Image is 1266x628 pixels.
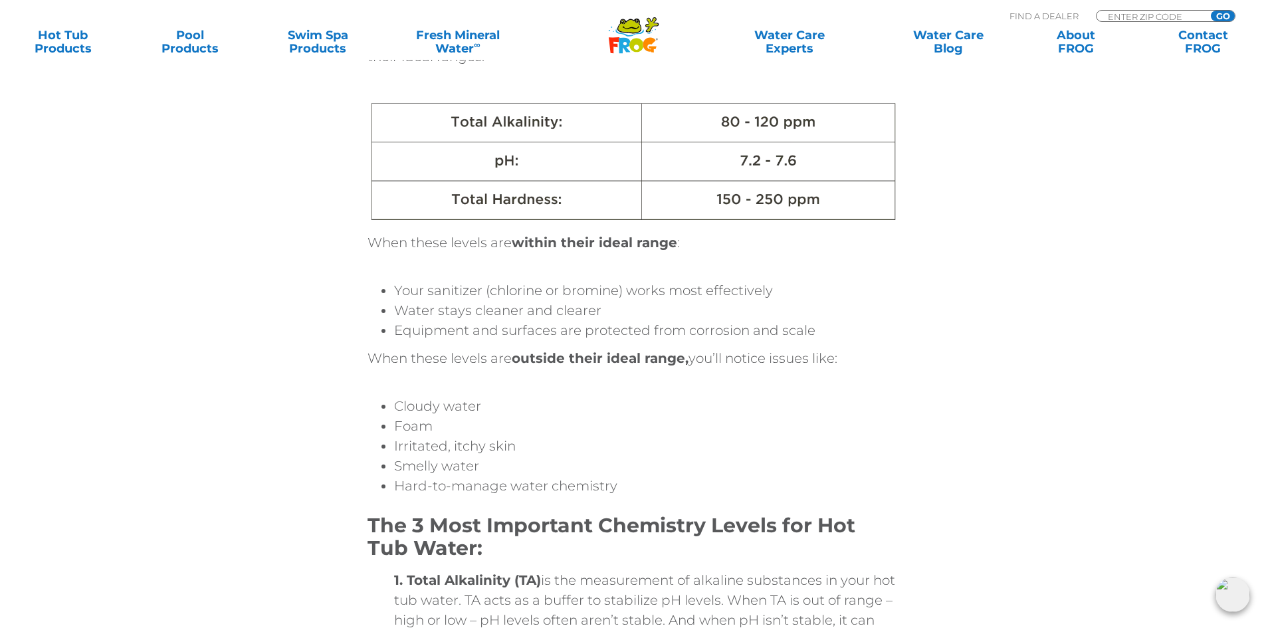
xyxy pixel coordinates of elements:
li: Water stays cleaner and clearer [394,303,899,318]
li: Foam [394,419,899,433]
a: Hot TubProducts [13,29,112,55]
a: Water CareBlog [898,29,998,55]
a: AboutFROG [1026,29,1125,55]
a: Fresh MineralWater∞ [395,29,520,55]
strong: within their ideal range [512,235,677,251]
input: Zip Code Form [1107,11,1196,22]
p: When these levels are you’ll notice issues like: [368,348,899,368]
li: Hard-to-manage water chemistry [394,478,899,493]
input: GO [1211,11,1235,21]
li: Smelly water [394,459,899,473]
p: When these levels are : [368,233,899,253]
strong: outside their ideal range, [512,350,688,366]
sup: ∞ [474,39,480,50]
li: Equipment and surfaces are protected from corrosion and scale [394,323,899,338]
li: Cloudy water [394,399,899,413]
a: PoolProducts [141,29,240,55]
img: website horizontal (1280 x 600 px) (1280 x 300 px) [368,97,899,222]
a: Swim SpaProducts [268,29,368,55]
li: Your sanitizer (chlorine or bromine) works most effectively [394,283,899,298]
a: Water CareExperts [709,29,870,55]
h1: The 3 Most Important Chemistry Levels for Hot Tub Water: [368,514,899,560]
strong: 1. Total Alkalinity (TA) [394,572,541,588]
img: openIcon [1215,577,1250,612]
p: Find A Dealer [1009,10,1079,22]
li: Irritated, itchy skin [394,439,899,453]
a: ContactFROG [1154,29,1253,55]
